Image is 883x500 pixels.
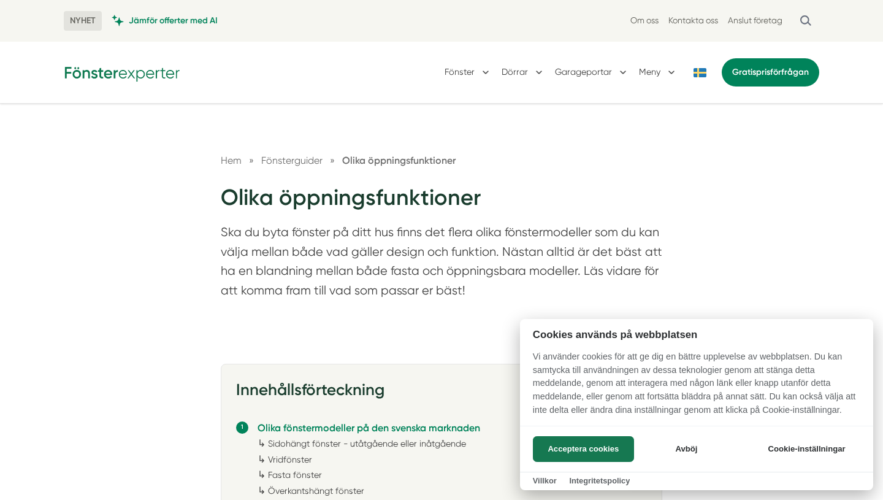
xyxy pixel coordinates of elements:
[638,436,735,462] button: Avböj
[533,436,634,462] button: Acceptera cookies
[520,350,873,425] p: Vi använder cookies för att ge dig en bättre upplevelse av webbplatsen. Du kan samtycka till anvä...
[569,476,630,485] a: Integritetspolicy
[533,476,557,485] a: Villkor
[753,436,860,462] button: Cookie-inställningar
[520,329,873,340] h2: Cookies används på webbplatsen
